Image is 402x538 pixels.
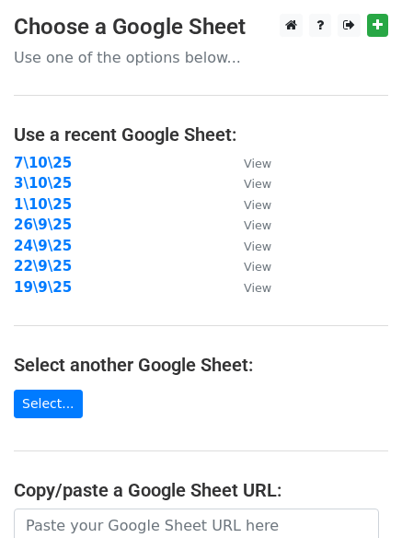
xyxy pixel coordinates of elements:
a: 22\9\25 [14,258,72,275]
a: View [225,238,271,254]
a: View [225,216,271,233]
small: View [244,240,271,253]
a: View [225,196,271,213]
a: 26\9\25 [14,216,72,233]
a: View [225,175,271,192]
small: View [244,177,271,191]
small: View [244,218,271,232]
p: Use one of the options below... [14,48,388,67]
h4: Use a recent Google Sheet: [14,123,388,146]
small: View [244,281,271,295]
a: 3\10\25 [14,175,72,192]
small: View [244,198,271,212]
small: View [244,260,271,274]
h3: Choose a Google Sheet [14,14,388,41]
a: 24\9\25 [14,238,72,254]
h4: Copy/paste a Google Sheet URL: [14,479,388,501]
h4: Select another Google Sheet: [14,354,388,376]
a: Select... [14,390,83,418]
a: 7\10\25 [14,155,72,171]
small: View [244,157,271,170]
a: 1\10\25 [14,196,72,213]
a: View [225,155,271,171]
a: 19\9\25 [14,279,72,296]
a: View [225,258,271,275]
a: View [225,279,271,296]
